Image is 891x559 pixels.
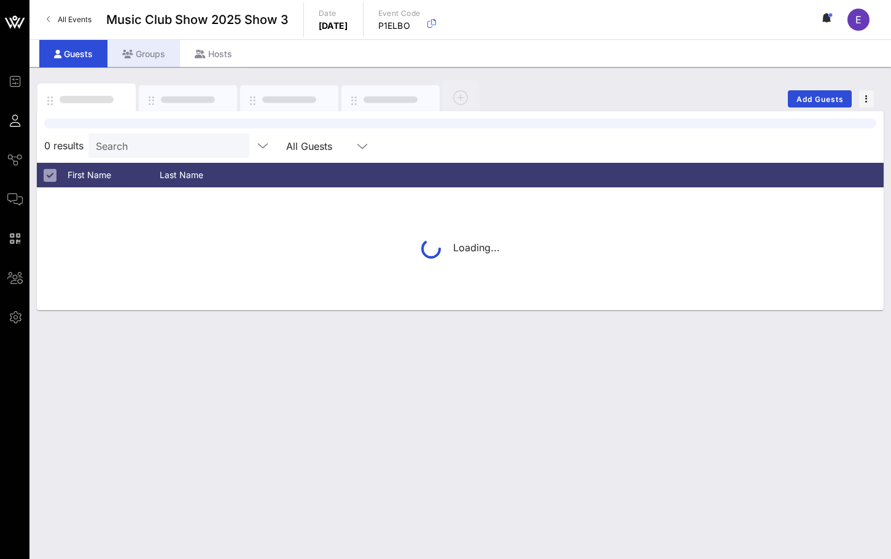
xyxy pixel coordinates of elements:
div: Last Name [160,163,252,187]
span: Music Club Show 2025 Show 3 [106,10,289,29]
span: Add Guests [796,95,844,104]
a: All Events [39,10,99,29]
span: E [855,14,862,26]
div: All Guests [279,133,377,158]
div: Hosts [180,40,247,68]
span: 0 results [44,138,84,153]
p: [DATE] [319,20,348,32]
div: All Guests [286,141,332,152]
p: Event Code [378,7,421,20]
button: Add Guests [788,90,852,107]
div: Groups [107,40,180,68]
p: P1ELBO [378,20,421,32]
div: First Name [68,163,160,187]
span: All Events [58,15,91,24]
div: Loading... [421,239,500,259]
p: Date [319,7,348,20]
div: E [847,9,870,31]
div: Guests [39,40,107,68]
